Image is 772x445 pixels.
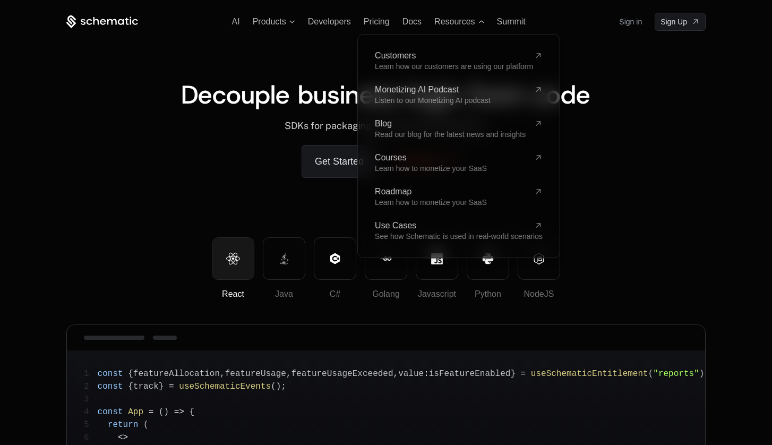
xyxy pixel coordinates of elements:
button: Golang [365,237,407,280]
span: "reports" [653,369,699,379]
span: isFeatureEnabled [429,369,511,379]
a: CustomersLearn how our customers are using our platform [375,52,543,71]
span: 3 [84,393,98,406]
a: Docs [402,17,422,26]
span: useSchematicEvents [179,382,271,391]
a: Summit [497,17,526,26]
div: Golang [365,288,407,301]
span: Read our blog for the latest news and insights [375,130,526,139]
span: = [169,382,174,391]
span: const [98,407,123,417]
span: Blog [375,119,530,128]
span: Decouple business logic from code [181,78,590,112]
span: Roadmap [375,187,530,196]
span: useSchematicEntitlement [531,369,648,379]
span: ( [648,369,654,379]
span: featureUsageExceeded [291,369,393,379]
div: Javascript [416,288,458,301]
div: Python [467,288,509,301]
span: { [190,407,195,417]
span: Learn how to monetize your SaaS [375,198,487,207]
span: Listen to our Monetizing AI podcast [375,96,491,105]
span: } [159,382,164,391]
span: See how Schematic is used in real-world scenarios [375,232,543,241]
span: { [128,369,133,379]
a: Get Started [302,145,377,178]
span: Courses [375,153,530,162]
a: Pricing [364,17,390,26]
span: Monetizing AI Podcast [375,85,530,94]
span: Customers [375,52,530,60]
span: , [220,369,225,379]
span: } [510,369,516,379]
span: track [133,382,159,391]
a: RoadmapLearn how to monetize your SaaS [375,187,543,207]
span: featureAllocation [133,369,220,379]
span: > [123,433,128,442]
span: ) [164,407,169,417]
span: ; [281,382,286,391]
span: 1 [84,367,98,380]
span: Sign Up [661,16,687,27]
span: const [98,369,123,379]
a: Use CasesSee how Schematic is used in real-world scenarios [375,221,543,241]
span: ( [143,420,149,430]
span: featureUsage [225,369,286,379]
div: NodeJS [518,288,560,301]
span: = [521,369,526,379]
a: Developers [308,17,351,26]
a: Monetizing AI PodcastListen to our Monetizing AI podcast [375,85,543,105]
span: 5 [84,418,98,431]
span: ) [276,382,281,391]
span: Learn how our customers are using our platform [375,62,533,71]
button: React [212,237,254,280]
div: C# [314,288,356,301]
span: Products [253,17,286,27]
span: SDKs for packaging, pricing, and entitlements. [285,120,487,131]
span: value [398,369,424,379]
span: < [118,433,123,442]
span: => [174,407,184,417]
button: Javascript [416,237,458,280]
div: React [212,288,254,301]
a: CoursesLearn how to monetize your SaaS [375,153,543,173]
span: return [108,420,139,430]
span: ) [699,369,705,379]
span: App [128,407,143,417]
a: AI [232,17,240,26]
span: 6 [84,431,98,444]
div: Java [263,288,305,301]
a: BlogRead our blog for the latest news and insights [375,119,543,139]
span: 2 [84,380,98,393]
span: , [286,369,291,379]
button: NodeJS [518,237,560,280]
button: Java [263,237,305,280]
span: 4 [84,406,98,418]
span: Resources [434,17,475,27]
a: Sign in [619,13,642,30]
span: = [149,407,154,417]
span: const [98,382,123,391]
span: ( [271,382,276,391]
span: ; [704,369,709,379]
span: , [393,369,399,379]
span: ( [159,407,164,417]
span: Use Cases [375,221,530,230]
a: [object Object] [655,13,706,31]
span: : [424,369,429,379]
span: Learn how to monetize your SaaS [375,164,487,173]
span: { [128,382,133,391]
button: C# [314,237,356,280]
button: Python [467,237,509,280]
